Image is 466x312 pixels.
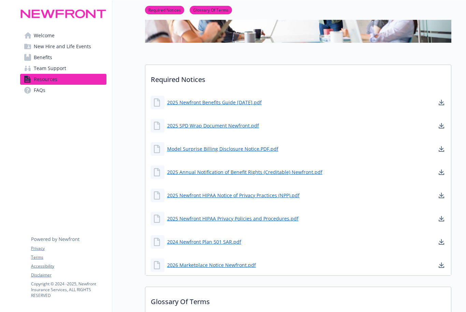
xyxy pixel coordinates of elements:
a: Resources [20,74,106,85]
span: Benefits [34,52,52,63]
span: New Hire and Life Events [34,41,91,52]
a: Team Support [20,63,106,74]
a: 2025 Newfront HIPAA Privacy Policies and Procedures.pdf [167,215,298,222]
span: FAQs [34,85,45,96]
a: download document [437,145,446,153]
p: Copyright © 2024 - 2025 , Newfront Insurance Services, ALL RIGHTS RESERVED [31,281,106,298]
a: download document [437,98,446,107]
span: Team Support [34,63,66,74]
a: 2025 Newfront Benefits Guide [DATE].pdf [167,99,262,106]
a: Glossary Of Terms [190,6,232,13]
a: Accessibility [31,263,106,269]
a: Required Notices [145,6,184,13]
a: Terms [31,254,106,260]
a: New Hire and Life Events [20,41,106,52]
a: Benefits [20,52,106,63]
a: download document [437,168,446,176]
a: FAQs [20,85,106,96]
a: Disclaimer [31,272,106,278]
a: download document [437,261,446,269]
a: download document [437,122,446,130]
a: 2025 Annual Notification of Benefit Rights (Creditable) Newfront.pdf [167,168,322,176]
a: 2026 Marketplace Notice Newfront.pdf [167,261,256,269]
a: 2025 Newfront HIPAA Notice of Privacy Practices (NPP).pdf [167,192,300,199]
a: download document [437,191,446,200]
a: 2024 Newfront Plan 501 SAR.pdf [167,238,241,245]
a: 2025 SPD Wrap Document Newfront.pdf [167,122,259,129]
a: Model Surprise Billing Disclosure Notice.PDF.pdf [167,145,278,152]
p: Required Notices [145,65,451,90]
span: Resources [34,74,57,85]
a: download document [437,215,446,223]
a: Privacy [31,245,106,252]
a: Welcome [20,30,106,41]
a: download document [437,238,446,246]
span: Welcome [34,30,55,41]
